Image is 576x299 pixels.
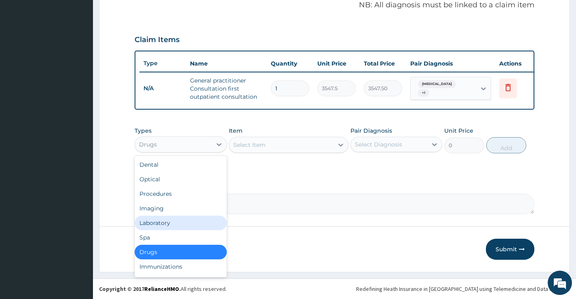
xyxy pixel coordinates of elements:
div: Drugs [139,140,157,148]
strong: Copyright © 2017 . [99,285,181,293]
div: Minimize live chat window [133,4,152,23]
td: N/A [139,81,186,96]
th: Pair Diagnosis [406,55,495,72]
button: Add [486,137,526,153]
label: Comment [135,182,534,189]
div: Select Item [233,141,266,149]
th: Unit Price [313,55,360,72]
div: Select Diagnosis [355,140,402,148]
div: Drugs [135,245,226,259]
div: Others [135,274,226,288]
th: Type [139,56,186,71]
div: Optical [135,172,226,187]
div: Laboratory [135,216,226,230]
span: [MEDICAL_DATA] [418,80,456,88]
label: Item [229,127,243,135]
span: + 1 [418,89,429,97]
div: Procedures [135,187,226,201]
th: Name [186,55,267,72]
footer: All rights reserved. [93,278,576,299]
textarea: Type your message and hit 'Enter' [4,207,154,235]
label: Types [135,127,152,134]
div: Redefining Heath Insurance in [GEOGRAPHIC_DATA] using Telemedicine and Data Science! [356,285,570,293]
a: RelianceHMO [144,285,179,293]
td: General practitioner Consultation first outpatient consultation [186,72,267,105]
div: Spa [135,230,226,245]
img: d_794563401_company_1708531726252_794563401 [15,40,33,61]
div: Imaging [135,201,226,216]
div: Dental [135,157,226,172]
button: Submit [486,239,534,260]
span: We're online! [47,95,112,176]
label: Unit Price [444,127,473,135]
th: Quantity [267,55,313,72]
label: Pair Diagnosis [350,127,392,135]
h3: Claim Items [135,36,179,45]
th: Total Price [360,55,406,72]
div: Immunizations [135,259,226,274]
div: Chat with us now [42,45,136,56]
th: Actions [495,55,536,72]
